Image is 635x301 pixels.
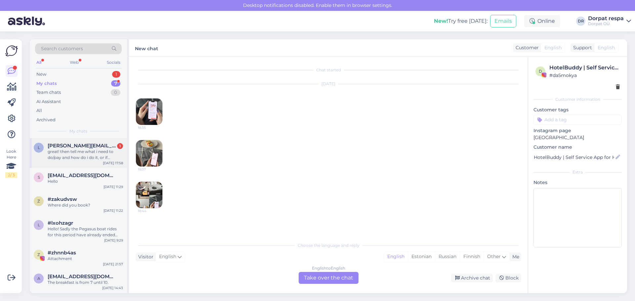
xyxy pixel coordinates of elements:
[576,17,585,26] div: DR
[434,18,448,24] b: New!
[5,45,18,57] img: Askly Logo
[5,148,17,178] div: Look Here
[539,69,542,74] span: d
[117,143,123,149] div: 1
[36,117,56,123] div: Archived
[136,81,521,87] div: [DATE]
[451,274,493,282] div: Archive chat
[487,253,501,259] span: Other
[37,276,40,281] span: a
[41,45,83,52] span: Search customers
[36,89,61,96] div: Team chats
[460,252,484,262] div: Finnish
[533,144,622,151] p: Customer name
[135,43,158,52] label: New chat
[104,238,123,243] div: [DATE] 9:29
[549,64,620,72] div: HotelBuddy | Self Service App for Hotel Guests
[48,196,77,202] span: #zakudvsw
[35,58,43,67] div: All
[48,149,123,161] div: great! then tell me what i need to do/pay and how do i do it, or if everything will be arranged o...
[38,222,40,227] span: l
[598,44,615,51] span: English
[48,250,76,256] span: #zhnnb4as
[136,253,153,260] div: Visitor
[48,274,116,280] span: anykanen1@gmail.com
[533,127,622,134] p: Instagram page
[533,106,622,113] p: Customer tags
[588,21,624,26] div: Dorpat OÜ
[36,98,61,105] div: AI Assistant
[408,252,435,262] div: Estonian
[533,169,622,175] div: Extra
[490,15,516,27] button: Emails
[103,161,123,166] div: [DATE] 17:58
[588,16,624,21] div: Dorpat respa
[524,15,560,27] div: Online
[495,274,521,282] div: Block
[104,208,123,213] div: [DATE] 11:22
[48,280,123,285] div: The breakfast is from 7 until 10.
[5,172,17,178] div: 2 / 3
[48,226,123,238] div: Hello! Sadly the Pegasus boat rides for this period have already ended and they do them only per ...
[48,172,116,178] span: shadoe84@gmail.com
[136,98,162,125] img: attachment
[534,154,614,161] input: Add name
[533,115,622,125] input: Add a tag
[136,140,162,167] img: attachment
[513,44,539,51] div: Customer
[69,128,87,134] span: My chats
[544,44,562,51] span: English
[48,178,123,184] div: Hello
[533,134,622,141] p: [GEOGRAPHIC_DATA]
[38,145,40,150] span: l
[384,252,408,262] div: English
[138,125,163,130] span: 18:35
[435,252,460,262] div: Russian
[111,80,120,87] div: 7
[533,179,622,186] p: Notes
[106,58,122,67] div: Socials
[588,16,631,26] a: Dorpat respaDorpat OÜ
[48,220,73,226] span: #lxohzagr
[37,199,40,204] span: z
[48,256,123,262] div: Attachment
[312,265,345,271] div: English to English
[299,272,359,284] div: Take over the chat
[136,67,521,73] div: Chat started
[111,89,120,96] div: 0
[103,262,123,267] div: [DATE] 21:57
[36,71,46,78] div: New
[36,107,42,114] div: All
[434,17,487,25] div: Try free [DATE]:
[48,202,123,208] div: Where did you book?
[571,44,592,51] div: Support
[510,253,519,260] div: Me
[112,71,120,78] div: 1
[104,184,123,189] div: [DATE] 11:29
[159,253,176,260] span: English
[138,208,163,213] span: 18:44
[136,243,521,248] div: Choose the language and reply
[533,96,622,102] div: Customer information
[38,175,40,180] span: s
[136,182,162,208] img: attachment
[37,252,40,257] span: z
[68,58,80,67] div: Web
[138,167,163,172] span: 18:37
[102,285,123,290] div: [DATE] 14:43
[48,143,116,149] span: lourenco.m.catarina@gmail.com
[36,80,57,87] div: My chats
[549,72,620,79] div: # da5mokya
